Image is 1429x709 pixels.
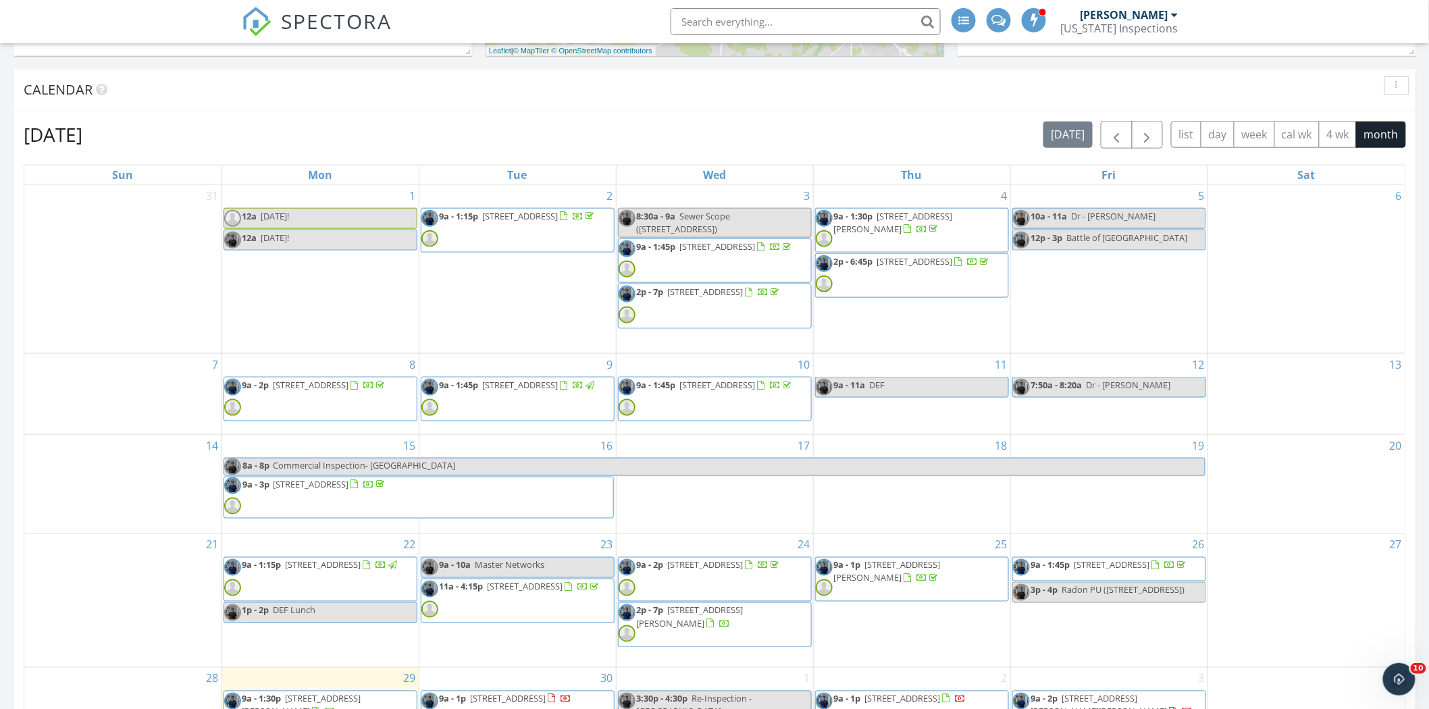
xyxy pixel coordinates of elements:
a: Thursday [899,165,925,184]
img: default-user-f0147aede5fd5fa78ca7ade42f37bd4542148d508eef1c3d3ea960f66861d68b.jpg [619,399,635,416]
span: Battle of [GEOGRAPHIC_DATA] [1067,232,1188,244]
span: 9a - 10a [440,559,471,571]
span: DEF Lunch [274,604,316,616]
span: 12p - 3p [1031,232,1063,244]
span: 9a - 2p [1031,693,1058,705]
td: Go to September 4, 2025 [813,185,1010,354]
span: 9a - 3p [242,477,271,518]
button: week [1234,122,1275,148]
span: 8:30a - 9a [637,210,676,222]
td: Go to September 25, 2025 [813,534,1010,668]
td: Go to September 27, 2025 [1207,534,1405,668]
img: default-user-f0147aede5fd5fa78ca7ade42f37bd4542148d508eef1c3d3ea960f66861d68b.jpg [619,625,635,642]
div: | [486,45,656,57]
a: 9a - 2p [STREET_ADDRESS] [224,377,417,421]
a: Go to October 1, 2025 [802,668,813,689]
a: 2p - 7p [STREET_ADDRESS] [637,286,782,298]
td: Go to September 22, 2025 [222,534,419,668]
td: Go to September 11, 2025 [813,354,1010,435]
span: Sewer Scope ([STREET_ADDRESS]) [637,210,731,235]
img: default-user-f0147aede5fd5fa78ca7ade42f37bd4542148d508eef1c3d3ea960f66861d68b.jpg [816,275,833,292]
td: Go to September 1, 2025 [222,185,419,354]
span: 10 [1411,663,1426,674]
span: 7:50a - 8:20a [1031,379,1083,391]
img: default-user-f0147aede5fd5fa78ca7ade42f37bd4542148d508eef1c3d3ea960f66861d68b.jpg [619,261,635,278]
a: 11a - 4:15p [STREET_ADDRESS] [421,579,615,623]
a: 9a - 1:45p [STREET_ADDRESS] [421,377,615,421]
span: 9a - 11a [834,379,866,391]
span: Calendar [24,80,93,99]
button: Previous month [1101,121,1133,149]
a: Go to September 20, 2025 [1387,435,1405,456]
span: Dr - [PERSON_NAME] [1072,210,1156,222]
img: default-user-f0147aede5fd5fa78ca7ade42f37bd4542148d508eef1c3d3ea960f66861d68b.jpg [421,601,438,618]
a: 9a - 1:15p [STREET_ADDRESS] [242,559,400,571]
span: [STREET_ADDRESS] [865,693,941,705]
img: p1211068.jpeg [619,604,635,621]
a: Go to September 3, 2025 [802,185,813,207]
img: p1211068.jpeg [619,559,635,576]
span: 9a - 1:45p [1031,559,1070,571]
img: default-user-f0147aede5fd5fa78ca7ade42f37bd4542148d508eef1c3d3ea960f66861d68b.jpg [224,579,241,596]
img: p1211068.jpeg [224,604,241,621]
a: Leaflet [489,47,511,55]
a: 11a - 4:15p [STREET_ADDRESS] [440,581,602,593]
a: 2p - 7p [STREET_ADDRESS][PERSON_NAME] [637,604,744,629]
span: [STREET_ADDRESS][PERSON_NAME] [834,210,953,235]
td: Go to September 23, 2025 [419,534,616,668]
span: 9a - 1p [834,559,861,571]
img: default-user-f0147aede5fd5fa78ca7ade42f37bd4542148d508eef1c3d3ea960f66861d68b.jpg [816,579,833,596]
a: Sunday [109,165,136,184]
button: 4 wk [1319,122,1357,148]
img: The Best Home Inspection Software - Spectora [242,7,271,36]
td: Go to September 19, 2025 [1010,434,1207,533]
a: Go to September 28, 2025 [204,668,222,689]
a: Go to September 18, 2025 [993,435,1010,456]
a: Go to September 16, 2025 [598,435,616,456]
span: 2p - 6:45p [834,255,873,267]
span: 2p - 7p [637,286,664,298]
a: Go to September 8, 2025 [407,354,419,375]
span: 3p - 4p [1031,584,1058,596]
span: [STREET_ADDRESS] [680,240,756,253]
img: p1211068.jpeg [224,458,241,475]
a: Go to September 23, 2025 [598,534,616,556]
img: p1211068.jpeg [816,559,833,576]
a: Go to September 9, 2025 [604,354,616,375]
a: 9a - 1:15p [STREET_ADDRESS] [421,208,615,253]
a: Go to September 1, 2025 [407,185,419,207]
img: default-user-f0147aede5fd5fa78ca7ade42f37bd4542148d508eef1c3d3ea960f66861d68b.jpg [224,399,241,416]
a: 9a - 1:30p [STREET_ADDRESS][PERSON_NAME] [834,210,953,235]
a: Go to September 13, 2025 [1387,354,1405,375]
td: Go to September 3, 2025 [616,185,813,354]
iframe: Intercom live chat [1383,663,1415,695]
span: 12a [242,210,257,222]
a: 9a - 3p [STREET_ADDRESS] [224,477,615,519]
span: Dr - [PERSON_NAME] [1087,379,1171,391]
a: 2p - 6:45p [STREET_ADDRESS] [815,253,1009,298]
img: p1211068.jpeg [224,559,241,576]
a: SPECTORA [242,18,392,47]
td: Go to September 16, 2025 [419,434,616,533]
button: list [1171,122,1201,148]
img: p1211068.jpeg [1013,559,1030,576]
a: Go to September 4, 2025 [999,185,1010,207]
a: © MapTiler [513,47,550,55]
span: DEF [870,379,885,391]
img: p1211068.jpeg [619,210,635,227]
td: Go to September 9, 2025 [419,354,616,435]
img: p1211068.jpeg [619,379,635,396]
a: 9a - 1p [STREET_ADDRESS] [440,693,572,705]
img: default-user-f0147aede5fd5fa78ca7ade42f37bd4542148d508eef1c3d3ea960f66861d68b.jpg [421,399,438,416]
a: Go to October 3, 2025 [1196,668,1207,689]
td: Go to September 5, 2025 [1010,185,1207,354]
a: Go to September 30, 2025 [598,668,616,689]
a: 2p - 6:45p [STREET_ADDRESS] [834,255,991,267]
td: Go to September 7, 2025 [24,354,222,435]
span: [STREET_ADDRESS][PERSON_NAME] [637,604,744,629]
a: Go to September 15, 2025 [401,435,419,456]
a: Go to September 25, 2025 [993,534,1010,556]
a: Wednesday [700,165,729,184]
a: 9a - 1p [STREET_ADDRESS][PERSON_NAME] [815,557,1009,602]
a: 2p - 7p [STREET_ADDRESS] [618,284,812,328]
